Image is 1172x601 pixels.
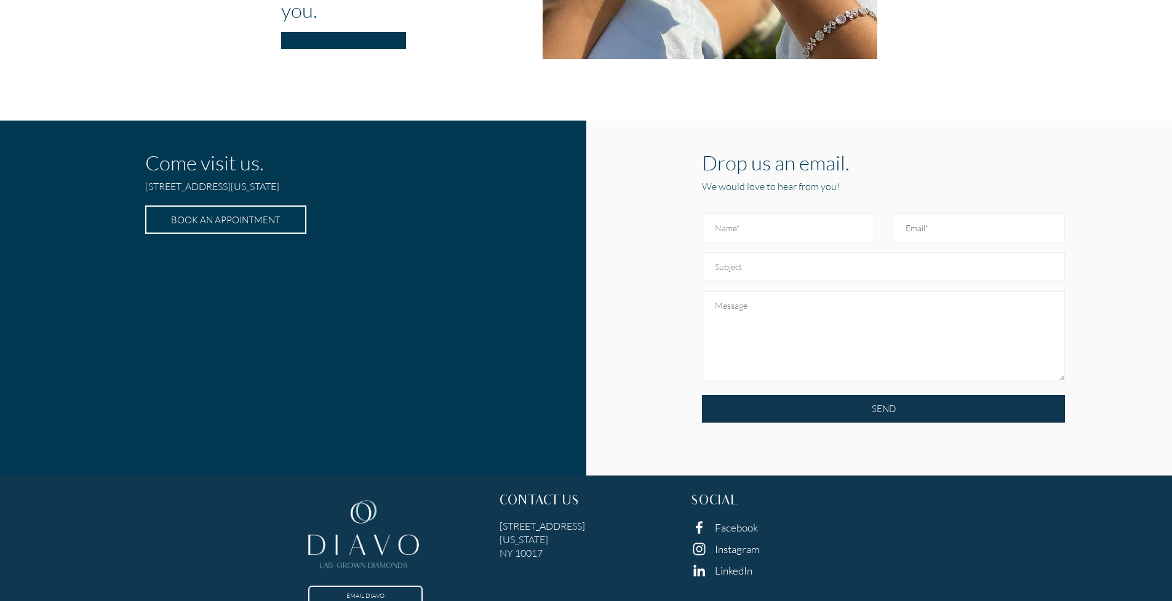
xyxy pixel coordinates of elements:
[702,150,1065,175] h1: Drop us an email.
[500,519,672,560] h5: [STREET_ADDRESS] [US_STATE] NY 10017
[171,214,281,225] span: BOOK AN APPOINTMENT
[715,543,760,555] a: Instagram
[145,205,306,234] a: BOOK AN APPOINTMENT
[691,495,864,509] h3: SOCIAL
[145,180,431,198] h5: [STREET_ADDRESS][US_STATE]
[691,562,708,579] img: linkedin
[691,541,708,557] img: instagram
[715,521,758,534] a: Facebook
[893,213,1065,242] input: Email*
[308,495,419,578] img: footer-logo
[715,564,752,577] a: LinkedIn
[145,150,431,175] h1: Come visit us.
[702,180,1065,193] h5: We would love to hear from you!
[702,395,1065,423] input: SEND
[691,519,708,536] img: facebook
[702,213,874,242] input: Name*
[500,495,672,509] h3: CONTACT US
[702,252,1065,281] input: Subject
